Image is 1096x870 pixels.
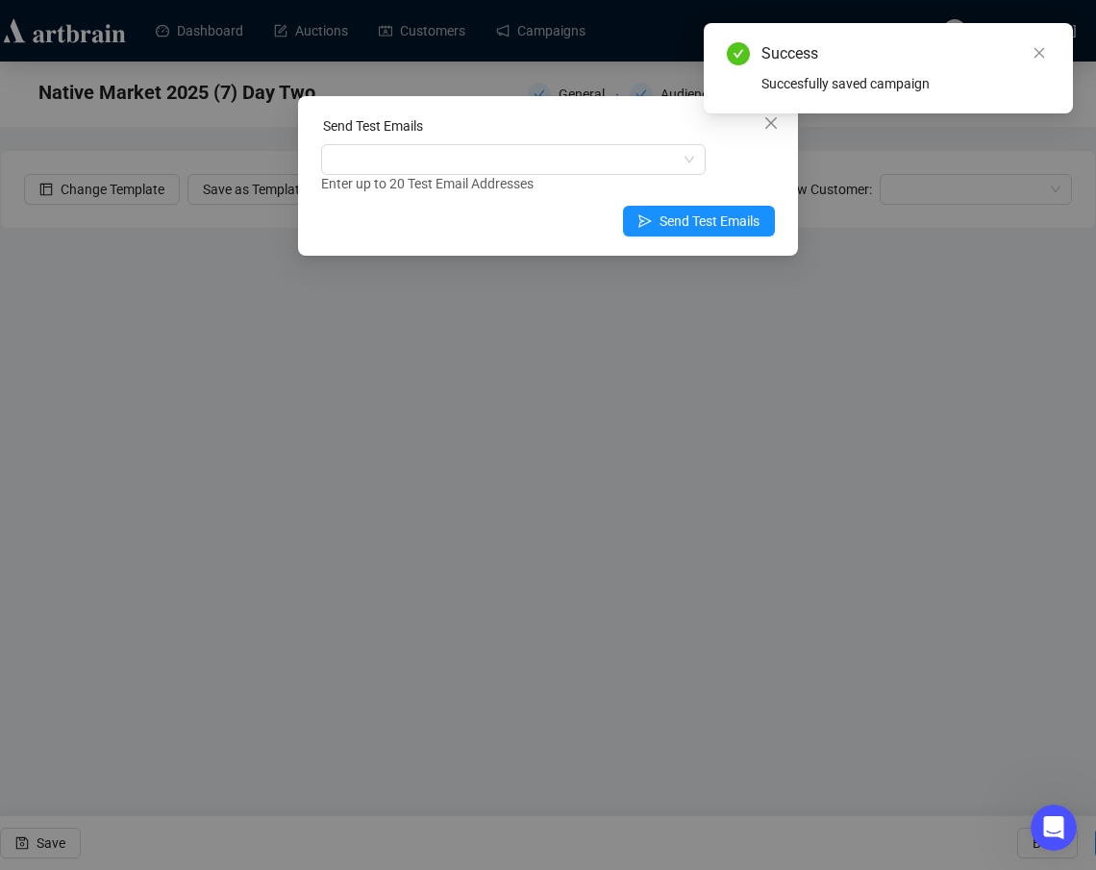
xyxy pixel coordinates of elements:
[1029,42,1050,63] a: Close
[727,42,750,65] span: check-circle
[761,42,1050,65] div: Success
[1033,46,1046,60] span: close
[321,173,775,195] div: Enter up to 20 Test Email Addresses
[660,211,760,232] span: Send Test Emails
[1031,805,1077,851] iframe: Intercom live chat
[761,73,1050,94] div: Succesfully saved campaign
[323,118,423,134] label: Send Test Emails
[638,214,652,228] span: send
[623,206,775,236] button: Send Test Emails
